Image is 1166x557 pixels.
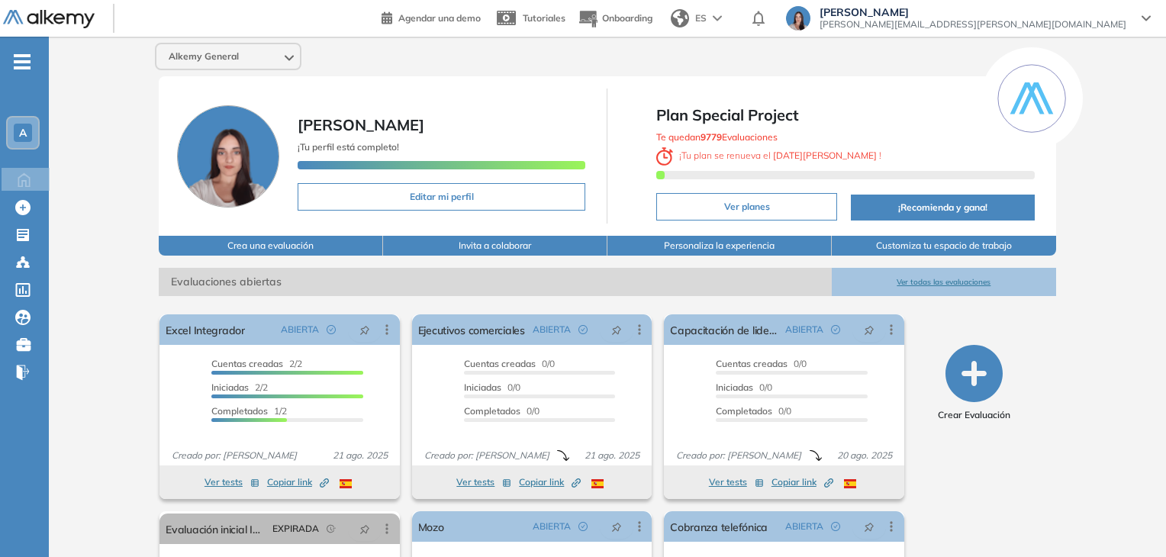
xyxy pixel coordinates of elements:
[656,193,837,221] button: Ver planes
[820,18,1126,31] span: [PERSON_NAME][EMAIL_ADDRESS][PERSON_NAME][DOMAIN_NAME]
[533,323,571,336] span: ABIERTA
[716,358,788,369] span: Cuentas creadas
[771,475,833,489] span: Copiar link
[418,314,525,345] a: Ejecutivos comerciales
[166,314,245,345] a: Excel Integrador
[716,405,772,417] span: Completados
[464,382,520,393] span: 0/0
[938,408,1010,422] span: Crear Evaluación
[267,473,329,491] button: Copiar link
[166,514,266,544] a: Evaluación inicial IA | Academy | Pomelo
[398,12,481,24] span: Agendar una demo
[701,131,722,143] b: 9779
[785,323,823,336] span: ABIERTA
[272,522,319,536] span: EXPIRADA
[716,358,807,369] span: 0/0
[456,473,511,491] button: Ver tests
[670,314,778,345] a: Capacitación de lideres
[464,405,520,417] span: Completados
[464,358,536,369] span: Cuentas creadas
[831,449,898,462] span: 20 ago. 2025
[159,236,383,256] button: Crea una evaluación
[656,104,1034,127] span: Plan Special Project
[656,131,778,143] span: Te quedan Evaluaciones
[464,405,540,417] span: 0/0
[418,511,444,542] a: Mozo
[716,382,772,393] span: 0/0
[327,524,336,533] span: field-time
[844,479,856,488] img: ESP
[211,358,302,369] span: 2/2
[348,317,382,342] button: pushpin
[166,449,303,462] span: Creado por: [PERSON_NAME]
[211,382,249,393] span: Iniciadas
[713,15,722,21] img: arrow
[211,405,287,417] span: 1/2
[211,382,268,393] span: 2/2
[820,6,1126,18] span: [PERSON_NAME]
[611,324,622,336] span: pushpin
[523,12,565,24] span: Tutoriales
[418,449,556,462] span: Creado por: [PERSON_NAME]
[298,183,585,211] button: Editar mi perfil
[359,523,370,535] span: pushpin
[771,473,833,491] button: Copiar link
[602,12,652,24] span: Onboarding
[211,358,283,369] span: Cuentas creadas
[716,382,753,393] span: Iniciadas
[864,520,874,533] span: pushpin
[831,325,840,334] span: check-circle
[298,115,424,134] span: [PERSON_NAME]
[656,150,881,161] span: ¡ Tu plan se renueva el !
[464,382,501,393] span: Iniciadas
[831,522,840,531] span: check-circle
[281,323,319,336] span: ABIERTA
[670,511,768,542] a: Cobranza telefónica
[464,358,555,369] span: 0/0
[832,236,1056,256] button: Customiza tu espacio de trabajo
[864,324,874,336] span: pushpin
[1090,484,1166,557] div: Widget de chat
[383,236,607,256] button: Invita a colaborar
[607,236,832,256] button: Personaliza la experiencia
[785,520,823,533] span: ABIERTA
[852,317,886,342] button: pushpin
[519,475,581,489] span: Copiar link
[14,60,31,63] i: -
[1090,484,1166,557] iframe: Chat Widget
[578,522,588,531] span: check-circle
[591,479,604,488] img: ESP
[852,514,886,539] button: pushpin
[611,520,622,533] span: pushpin
[600,317,633,342] button: pushpin
[298,141,399,153] span: ¡Tu perfil está completo!
[578,449,646,462] span: 21 ago. 2025
[159,268,832,296] span: Evaluaciones abiertas
[938,345,1010,422] button: Crear Evaluación
[695,11,707,25] span: ES
[169,50,239,63] span: Alkemy General
[600,514,633,539] button: pushpin
[267,475,329,489] span: Copiar link
[327,449,394,462] span: 21 ago. 2025
[716,405,791,417] span: 0/0
[851,195,1034,221] button: ¡Recomienda y gana!
[359,324,370,336] span: pushpin
[19,127,27,139] span: A
[671,9,689,27] img: world
[670,449,807,462] span: Creado por: [PERSON_NAME]
[327,325,336,334] span: check-circle
[205,473,259,491] button: Ver tests
[709,473,764,491] button: Ver tests
[519,473,581,491] button: Copiar link
[771,150,879,161] b: [DATE][PERSON_NAME]
[177,105,279,208] img: Foto de perfil
[348,517,382,541] button: pushpin
[656,147,673,166] img: clock-svg
[211,405,268,417] span: Completados
[3,10,95,29] img: Logo
[832,268,1056,296] button: Ver todas las evaluaciones
[578,325,588,334] span: check-circle
[340,479,352,488] img: ESP
[533,520,571,533] span: ABIERTA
